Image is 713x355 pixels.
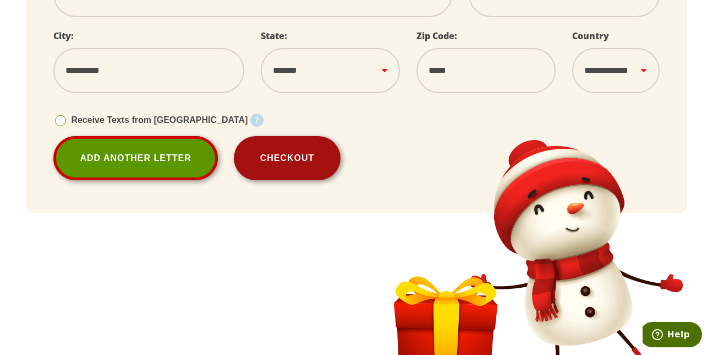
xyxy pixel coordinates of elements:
span: Receive Texts from [GEOGRAPHIC_DATA] [71,115,248,125]
label: City: [53,30,74,42]
iframe: Opens a widget where you can find more information [643,322,702,349]
a: Add Another Letter [53,136,217,180]
button: Checkout [234,136,341,180]
label: Zip Code: [416,30,457,42]
label: State: [261,30,287,42]
label: Country [572,30,609,42]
